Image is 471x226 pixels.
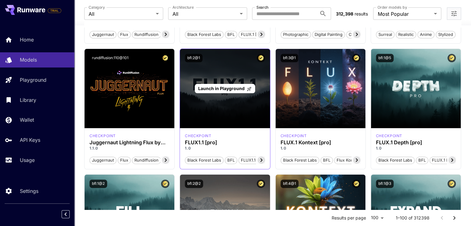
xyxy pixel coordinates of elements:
[312,32,345,38] span: Digital Painting
[377,10,431,18] span: Most Popular
[281,30,311,38] button: Photographic
[89,146,169,151] p: 1.1.0
[185,156,224,164] button: Black Forest Labs
[281,146,360,151] p: 1.0
[89,133,116,139] div: FLUX.1 D
[257,54,265,62] button: Certified Model – Vetted for best performance and includes a commercial license.
[376,156,415,164] button: Black Forest Labs
[239,157,268,163] span: FLUX1.1 [pro]
[185,30,224,38] button: Black Forest Labs
[225,156,237,164] button: BFL
[336,11,353,16] span: 312,398
[90,157,116,163] span: juggernaut
[416,156,428,164] button: BFL
[20,36,34,43] p: Home
[238,30,267,38] button: FLUX.1 [pro]
[239,32,267,38] span: FLUX.1 [pro]
[161,54,169,62] button: Certified Model – Vetted for best performance and includes a commercial license.
[89,10,153,18] span: All
[436,32,455,38] span: Stylized
[118,30,131,38] button: flux
[281,32,311,38] span: Photographic
[376,140,456,146] h3: FLUX.1 Depth [pro]
[281,156,319,164] button: Black Forest Labs
[185,54,203,62] button: bfl:2@1
[62,210,70,218] button: Collapse sidebar
[352,54,360,62] button: Certified Model – Vetted for best performance and includes a commercial license.
[195,84,255,93] a: Launch in Playground
[376,133,402,139] div: fluxpro
[334,156,363,164] button: Flux Kontext
[448,212,460,224] button: Go to next page
[256,5,268,10] label: Search
[20,116,34,124] p: Wallet
[332,215,366,221] p: Results per page
[369,213,386,222] div: 100
[238,156,269,164] button: FLUX1.1 [pro]
[118,157,130,163] span: flux
[185,32,223,38] span: Black Forest Labs
[225,30,237,38] button: BFL
[281,180,299,188] button: bfl:4@1
[430,157,471,163] span: FLUX.1 Depth [pro]
[185,140,265,146] h3: FLUX1.1 [pro]
[312,30,345,38] button: Digital Painting
[376,146,456,151] p: 1.0
[377,5,407,10] label: Order models by
[185,133,211,139] div: fluxpro
[89,156,116,164] button: juggernaut
[118,32,130,38] span: flux
[334,157,363,163] span: Flux Kontext
[90,32,116,38] span: juggernaut
[347,32,370,38] span: Cinematic
[198,86,245,91] span: Launch in Playground
[396,30,416,38] button: Realistic
[376,54,394,62] button: bfl:1@5
[132,32,161,38] span: rundiffusion
[89,5,105,10] label: Category
[66,209,74,220] div: Collapse sidebar
[172,10,237,18] span: All
[89,140,169,146] h3: Juggernaut Lightning Flux by RunDiffusion
[436,30,456,38] button: Stylized
[281,133,307,139] p: checkpoint
[376,157,414,163] span: Black Forest Labs
[20,96,36,104] p: Library
[185,157,223,163] span: Black Forest Labs
[447,54,456,62] button: Certified Model – Vetted for best performance and includes a commercial license.
[89,54,131,62] button: rundiffusion:110@101
[281,157,319,163] span: Black Forest Labs
[185,180,203,188] button: bfl:2@2
[346,30,370,38] button: Cinematic
[281,140,360,146] h3: FLUX.1 Kontext [pro]
[89,133,116,139] p: checkpoint
[430,156,471,164] button: FLUX.1 Depth [pro]
[185,133,211,139] p: checkpoint
[355,11,368,16] span: results
[132,156,161,164] button: rundiffusion
[416,157,428,163] span: BFL
[417,30,434,38] button: Anime
[48,8,61,13] span: TRIAL
[89,180,107,188] button: bfl:1@2
[172,5,194,10] label: Architecture
[376,133,402,139] p: checkpoint
[281,133,307,139] div: FLUX.1 Kontext [pro]
[20,187,38,195] p: Settings
[376,32,394,38] span: Surreal
[447,180,456,188] button: Certified Model – Vetted for best performance and includes a commercial license.
[20,156,35,164] p: Usage
[89,30,116,38] button: juggernaut
[396,32,416,38] span: Realistic
[20,136,40,144] p: API Keys
[132,157,161,163] span: rundiffusion
[321,157,333,163] span: BFL
[281,54,298,62] button: bfl:3@1
[257,180,265,188] button: Certified Model – Vetted for best performance and includes a commercial license.
[321,156,333,164] button: BFL
[450,10,458,18] button: Open more filters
